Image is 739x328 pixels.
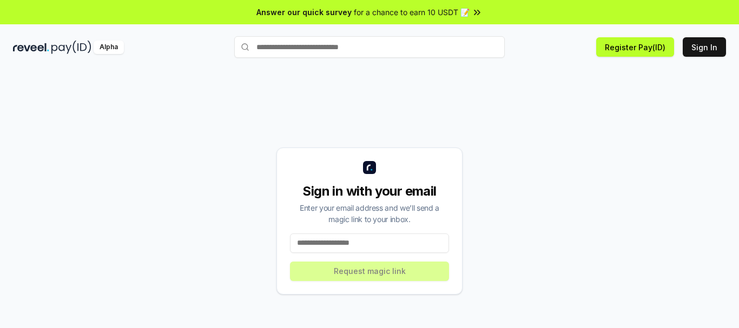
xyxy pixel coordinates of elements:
img: reveel_dark [13,41,49,54]
button: Register Pay(ID) [596,37,674,57]
img: pay_id [51,41,91,54]
div: Alpha [94,41,124,54]
span: for a chance to earn 10 USDT 📝 [354,6,470,18]
button: Sign In [683,37,726,57]
span: Answer our quick survey [256,6,352,18]
div: Enter your email address and we’ll send a magic link to your inbox. [290,202,449,225]
div: Sign in with your email [290,183,449,200]
img: logo_small [363,161,376,174]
